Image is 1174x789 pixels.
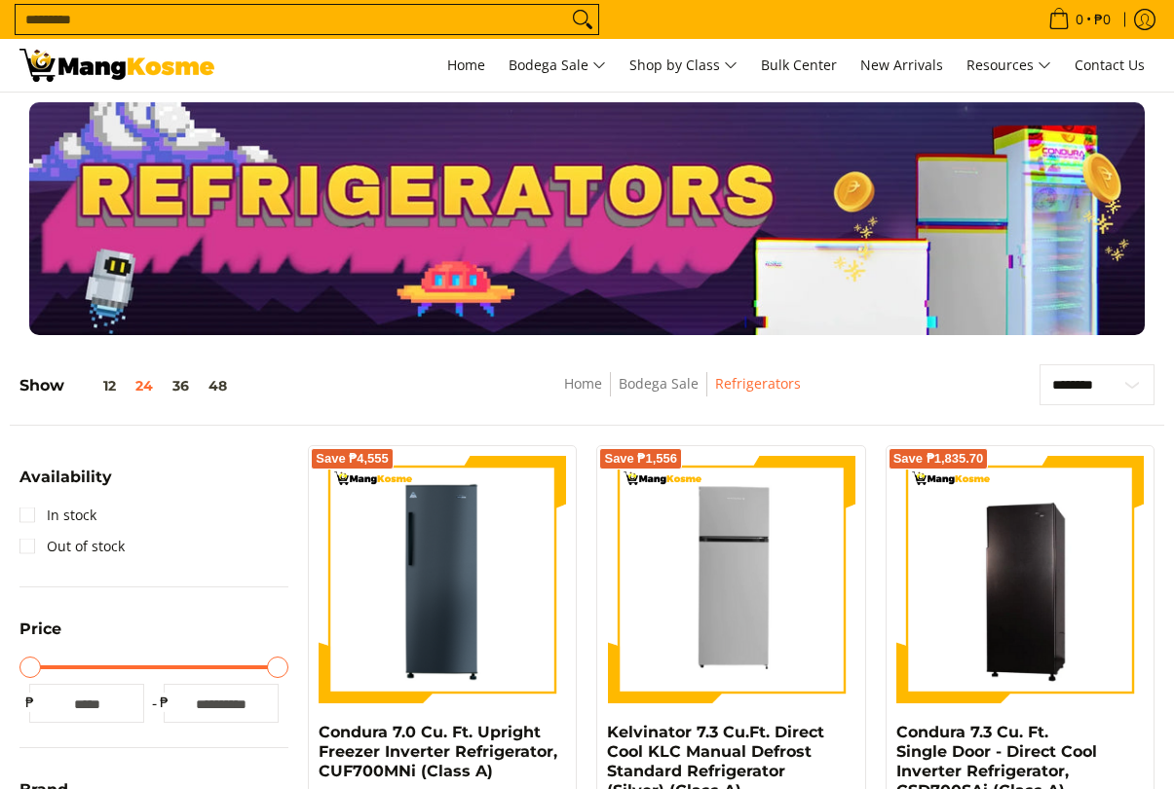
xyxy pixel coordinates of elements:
span: Shop by Class [629,54,738,78]
h5: Show [19,376,237,395]
span: Contact Us [1075,56,1145,74]
img: Kelvinator 7.3 Cu.Ft. Direct Cool KLC Manual Defrost Standard Refrigerator (Silver) (Class A) [607,456,854,703]
span: ₱ [154,693,173,712]
a: Home [564,374,602,393]
a: Bodega Sale [619,374,699,393]
span: 0 [1073,13,1086,26]
span: Price [19,621,61,637]
a: Bulk Center [751,39,847,92]
a: Out of stock [19,531,125,562]
a: New Arrivals [851,39,953,92]
a: Home [437,39,495,92]
span: Bodega Sale [509,54,606,78]
span: New Arrivals [860,56,943,74]
span: • [1042,9,1117,30]
img: Condura 7.3 Cu. Ft. Single Door - Direct Cool Inverter Refrigerator, CSD700SAi (Class A) [896,459,1144,700]
span: Save ₱1,835.70 [893,453,984,465]
a: In stock [19,500,96,531]
button: Search [567,5,598,34]
button: 48 [199,378,237,394]
span: Save ₱1,556 [604,453,677,465]
span: Save ₱4,555 [316,453,389,465]
summary: Open [19,470,112,500]
span: Home [447,56,485,74]
nav: Breadcrumbs [425,372,939,416]
a: Refrigerators [715,374,801,393]
a: Bodega Sale [499,39,616,92]
a: Shop by Class [620,39,747,92]
button: 36 [163,378,199,394]
img: Bodega Sale Refrigerator l Mang Kosme: Home Appliances Warehouse Sale [19,49,214,82]
nav: Main Menu [234,39,1155,92]
summary: Open [19,621,61,652]
a: Resources [957,39,1061,92]
span: ₱0 [1091,13,1114,26]
span: Availability [19,470,112,485]
span: Bulk Center [761,56,837,74]
button: 24 [126,378,163,394]
span: Resources [966,54,1051,78]
span: ₱ [19,693,39,712]
img: Condura 7.0 Cu. Ft. Upright Freezer Inverter Refrigerator, CUF700MNi (Class A) [319,456,566,703]
a: Contact Us [1065,39,1155,92]
a: Condura 7.0 Cu. Ft. Upright Freezer Inverter Refrigerator, CUF700MNi (Class A) [319,723,557,780]
button: 12 [64,378,126,394]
